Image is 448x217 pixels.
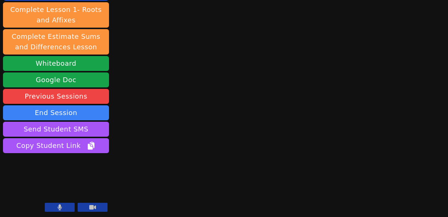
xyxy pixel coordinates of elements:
[3,122,109,137] button: Send Student SMS
[3,2,109,28] button: Complete Lesson 1- Roots and Affixes
[3,138,109,153] button: Copy Student Link
[3,56,109,71] button: Whiteboard
[3,89,109,104] a: Previous Sessions
[3,72,109,87] a: Google Doc
[3,105,109,120] button: End Session
[16,140,96,151] span: Copy Student Link
[3,29,109,55] button: Complete Estimate Sums and Differences Lesson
